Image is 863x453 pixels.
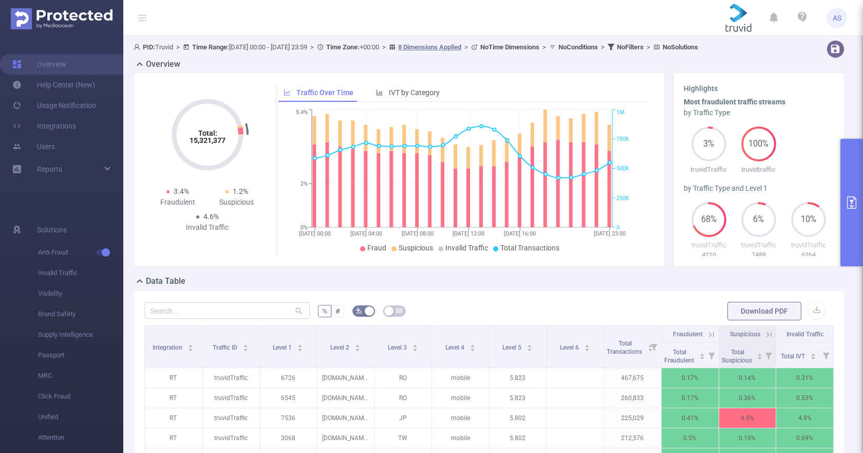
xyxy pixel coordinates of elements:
[784,240,834,250] p: truvidTraffic
[148,197,208,208] div: Fraudulent
[379,43,389,51] span: >
[299,230,331,237] tspan: [DATE] 00:00
[644,43,653,51] span: >
[374,428,431,448] p: TW
[38,324,123,345] span: Supply Intelligence
[284,89,291,96] i: icon: line-chart
[335,307,340,315] span: #
[412,343,418,349] div: Sort
[153,344,184,351] span: Integration
[734,250,783,260] p: 7488
[490,408,547,428] p: 5.802
[684,240,734,250] p: truvidTraffic
[470,343,475,346] i: icon: caret-up
[616,195,629,202] tspan: 250K
[722,349,754,364] span: Total Suspicious
[412,347,418,350] i: icon: caret-down
[617,43,644,51] b: No Filters
[173,43,183,51] span: >
[188,347,194,350] i: icon: caret-down
[187,343,194,349] div: Sort
[727,302,801,320] button: Download PDF
[741,140,776,148] span: 100%
[784,250,834,260] p: 6264
[350,230,382,237] tspan: [DATE] 04:00
[604,388,661,408] p: 260,833
[607,340,644,355] span: Total Transactions
[243,347,249,350] i: icon: caret-down
[663,43,698,51] b: No Solutions
[317,408,374,428] p: [DOMAIN_NAME]
[38,345,123,366] span: Passport
[560,344,580,351] span: Level 6
[616,110,625,116] tspan: 1M
[699,352,705,355] i: icon: caret-up
[699,352,705,358] div: Sort
[307,43,317,51] span: >
[145,428,202,448] p: RT
[38,263,123,283] span: Invalid Traffic
[691,215,726,224] span: 68%
[322,307,327,315] span: %
[776,428,833,448] p: 0.69%
[810,352,816,355] i: icon: caret-up
[594,230,626,237] tspan: [DATE] 23:00
[38,366,123,386] span: MRC
[734,165,783,175] p: truvidtraffic
[662,388,719,408] p: 0.17%
[684,107,834,118] div: by Traffic Type
[202,388,259,408] p: truvidTraffic
[301,224,308,231] tspan: 0%
[273,344,293,351] span: Level 1
[445,344,466,351] span: Level 4
[260,388,317,408] p: 6545
[192,43,229,51] b: Time Range:
[776,408,833,428] p: 4.9%
[188,343,194,346] i: icon: caret-up
[699,355,705,358] i: icon: caret-down
[684,83,834,94] h3: Highlights
[38,304,123,324] span: Brand Safety
[233,187,248,195] span: 1.2%
[616,224,620,231] tspan: 0
[144,302,310,319] input: Search...
[470,343,476,349] div: Sort
[584,343,590,349] div: Sort
[243,343,249,346] i: icon: caret-up
[647,326,661,368] i: Filter menu
[297,343,303,346] i: icon: caret-up
[490,368,547,388] p: 5.823
[376,89,383,96] i: icon: bar-chart
[134,43,698,51] span: Truvid [DATE] 00:00 - [DATE] 23:59 +00:00
[719,388,776,408] p: 0.36%
[502,344,523,351] span: Level 5
[490,428,547,448] p: 5.802
[37,220,67,240] span: Solutions
[374,388,431,408] p: RO
[398,43,461,51] u: 8 Dimensions Applied
[330,344,351,351] span: Level 2
[704,343,719,368] i: Filter menu
[374,368,431,388] p: RO
[178,222,237,233] div: Invalid Traffic
[389,88,440,97] span: IVT by Category
[354,343,361,349] div: Sort
[38,427,123,448] span: Attention
[38,242,123,263] span: Anti-Fraud
[786,331,823,338] span: Invalid Traffic
[432,368,489,388] p: mobile
[527,343,533,349] div: Sort
[585,343,590,346] i: icon: caret-up
[198,129,217,137] tspan: Total:
[757,352,763,355] i: icon: caret-up
[145,368,202,388] p: RT
[38,283,123,304] span: Visibility
[296,110,308,116] tspan: 5.4%
[490,388,547,408] p: 5.823
[146,275,185,287] h2: Data Table
[453,230,484,237] tspan: [DATE] 12:00
[146,58,180,70] h2: Overview
[202,408,259,428] p: truvidTraffic
[719,428,776,448] p: 0.19%
[662,368,719,388] p: 0.17%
